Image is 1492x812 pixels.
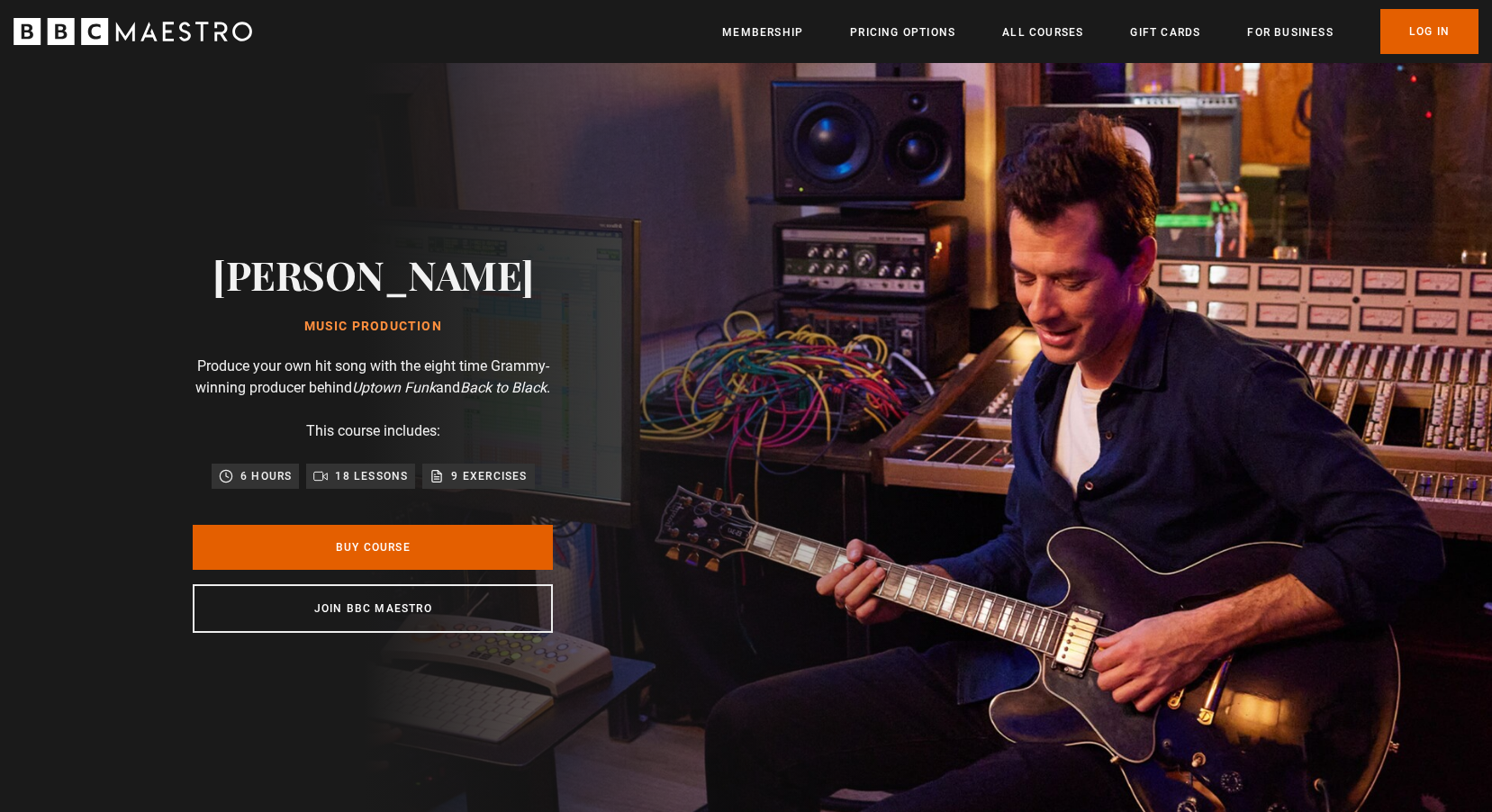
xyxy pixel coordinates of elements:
[306,420,440,442] p: This course includes:
[352,379,436,396] i: Uptown Funk
[1380,9,1478,54] a: Log In
[212,251,534,297] h2: [PERSON_NAME]
[240,467,292,485] p: 6 hours
[1130,23,1200,41] a: Gift Cards
[722,9,1478,54] nav: Primary
[1002,23,1083,41] a: All Courses
[14,18,252,45] svg: BBC Maestro
[193,584,553,633] a: Join BBC Maestro
[193,525,553,570] a: Buy Course
[850,23,955,41] a: Pricing Options
[335,467,408,485] p: 18 lessons
[451,467,527,485] p: 9 exercises
[193,356,553,399] p: Produce your own hit song with the eight time Grammy-winning producer behind and .
[722,23,803,41] a: Membership
[460,379,547,396] i: Back to Black
[1247,23,1333,41] a: For business
[212,320,534,334] h1: Music Production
